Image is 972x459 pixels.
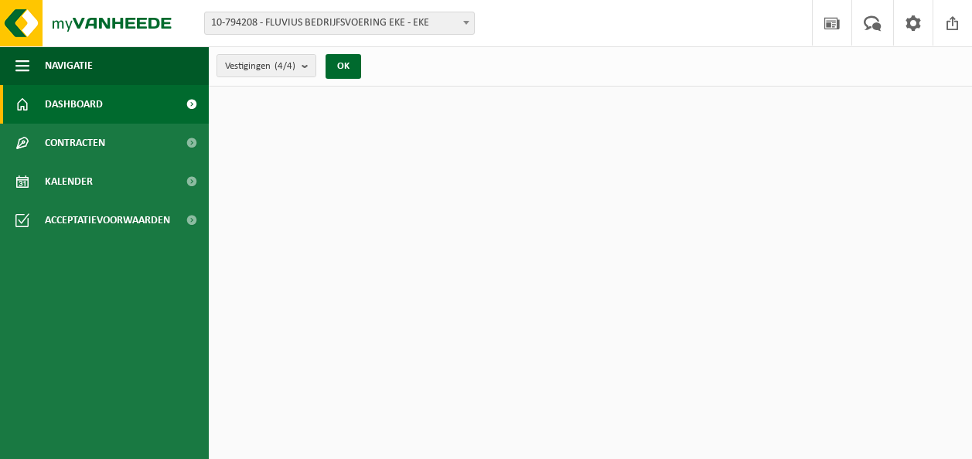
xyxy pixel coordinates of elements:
[217,54,316,77] button: Vestigingen(4/4)
[205,12,474,34] span: 10-794208 - FLUVIUS BEDRIJFSVOERING EKE - EKE
[225,55,295,78] span: Vestigingen
[204,12,475,35] span: 10-794208 - FLUVIUS BEDRIJFSVOERING EKE - EKE
[45,46,93,85] span: Navigatie
[275,61,295,71] count: (4/4)
[45,162,93,201] span: Kalender
[45,201,170,240] span: Acceptatievoorwaarden
[45,124,105,162] span: Contracten
[326,54,361,79] button: OK
[45,85,103,124] span: Dashboard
